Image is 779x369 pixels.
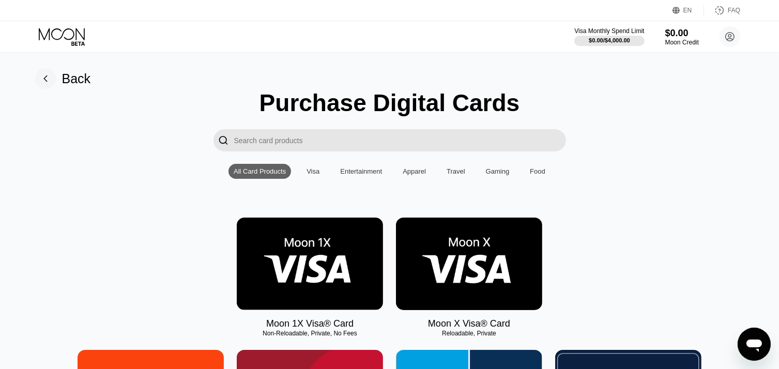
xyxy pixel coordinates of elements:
div: All Card Products [234,167,286,175]
div: $0.00 [665,28,699,39]
div: Visa Monthly Spend Limit$0.00/$4,000.00 [574,27,644,46]
div: All Card Products [228,164,291,179]
div: Visa Monthly Spend Limit [574,27,644,35]
div: Visa [301,164,325,179]
div: Purchase Digital Cards [259,89,520,117]
div: Entertainment [340,167,382,175]
div: Gaming [481,164,515,179]
div: Reloadable, Private [396,330,542,337]
div: Visa [307,167,319,175]
div: $0.00Moon Credit [665,28,699,46]
div:  [213,129,234,151]
div: Back [35,68,91,89]
div: FAQ [728,7,740,14]
div: EN [683,7,692,14]
div: Gaming [486,167,510,175]
div: Travel [441,164,470,179]
div: Entertainment [335,164,387,179]
div: Apparel [398,164,431,179]
div: Back [62,71,91,86]
input: Search card products [234,129,566,151]
div: Moon 1X Visa® Card [266,318,354,329]
div: Travel [447,167,465,175]
div: Non-Reloadable, Private, No Fees [237,330,383,337]
div: FAQ [704,5,740,16]
div: EN [673,5,704,16]
div: Food [525,164,551,179]
div: Moon X Visa® Card [428,318,510,329]
div: Food [530,167,545,175]
iframe: Button to launch messaging window [738,328,771,361]
div: Moon Credit [665,39,699,46]
div:  [219,134,229,146]
div: $0.00 / $4,000.00 [589,37,630,43]
div: Apparel [403,167,426,175]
